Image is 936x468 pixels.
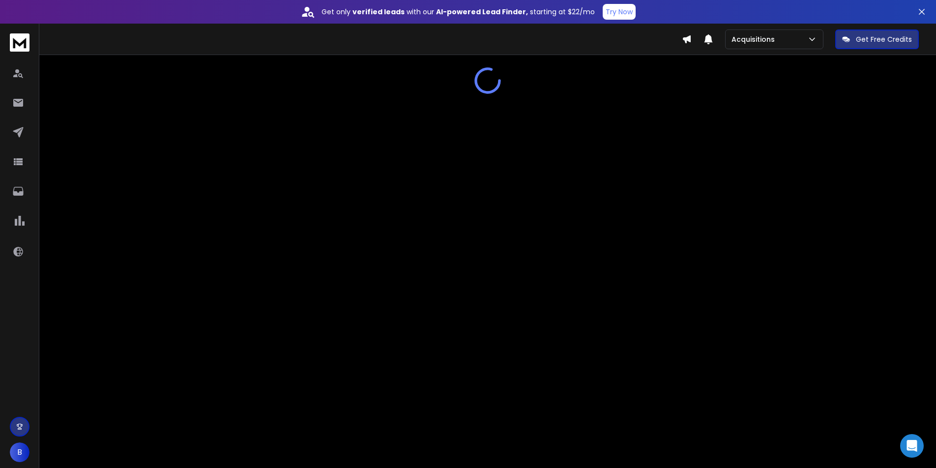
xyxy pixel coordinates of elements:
[352,7,405,17] strong: verified leads
[731,34,779,44] p: Acquisitions
[10,442,29,462] button: B
[10,33,29,52] img: logo
[835,29,919,49] button: Get Free Credits
[603,4,636,20] button: Try Now
[606,7,633,17] p: Try Now
[900,434,924,458] div: Open Intercom Messenger
[322,7,595,17] p: Get only with our starting at $22/mo
[856,34,912,44] p: Get Free Credits
[436,7,528,17] strong: AI-powered Lead Finder,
